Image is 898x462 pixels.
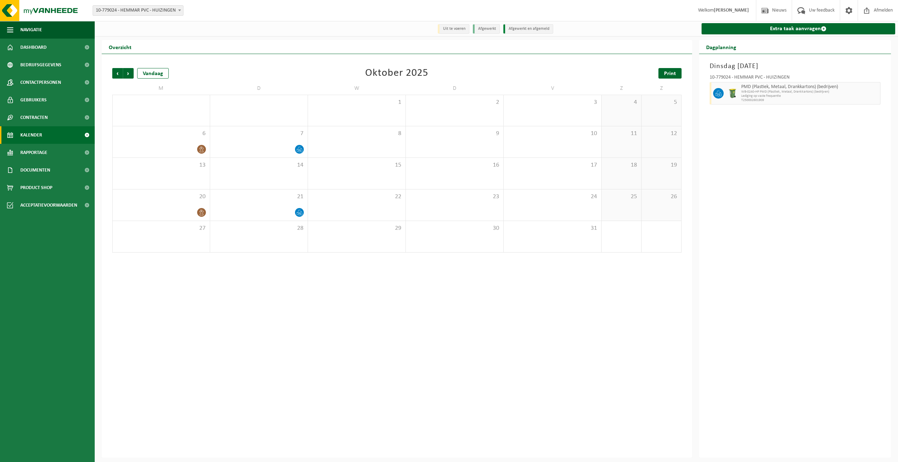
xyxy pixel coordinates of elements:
span: 3 [507,99,598,106]
span: 30 [409,225,500,232]
td: W [308,82,406,95]
div: Oktober 2025 [365,68,428,79]
span: 6 [116,130,206,138]
span: WB-0240-HP PMD (Plastiek, Metaal, Drankkartons) (bedrijven) [741,90,879,94]
span: Documenten [20,161,50,179]
span: 22 [311,193,402,201]
h3: Dinsdag [DATE] [710,61,881,72]
span: 29 [311,225,402,232]
span: PMD (Plastiek, Metaal, Drankkartons) (bedrijven) [741,84,879,90]
span: 31 [507,225,598,232]
span: 7 [214,130,304,138]
li: Afgewerkt [473,24,500,34]
td: V [504,82,602,95]
span: Dashboard [20,39,47,56]
img: WB-0240-HPE-GN-50 [727,88,738,99]
span: 13 [116,161,206,169]
span: 18 [605,161,638,169]
span: 10 [507,130,598,138]
span: 16 [409,161,500,169]
span: 2 [409,99,500,106]
td: D [210,82,308,95]
span: 5 [645,99,678,106]
span: Navigatie [20,21,42,39]
div: Vandaag [137,68,169,79]
span: 9 [409,130,500,138]
span: Rapportage [20,144,47,161]
li: Afgewerkt en afgemeld [503,24,553,34]
span: 11 [605,130,638,138]
span: 19 [645,161,678,169]
span: Kalender [20,126,42,144]
td: M [112,82,210,95]
span: Vorige [112,68,123,79]
li: Uit te voeren [438,24,469,34]
a: Extra taak aanvragen [702,23,896,34]
span: Contracten [20,109,48,126]
span: Acceptatievoorwaarden [20,196,77,214]
span: Lediging op vaste frequentie [741,94,879,98]
span: 20 [116,193,206,201]
span: 14 [214,161,304,169]
span: 1 [311,99,402,106]
span: 25 [605,193,638,201]
span: 17 [507,161,598,169]
span: Print [664,71,676,76]
td: Z [642,82,682,95]
span: 28 [214,225,304,232]
h2: Overzicht [102,40,139,54]
h2: Dagplanning [699,40,743,54]
span: 21 [214,193,304,201]
span: Contactpersonen [20,74,61,91]
td: D [406,82,504,95]
span: 15 [311,161,402,169]
span: Product Shop [20,179,52,196]
span: Bedrijfsgegevens [20,56,61,74]
span: 10-779024 - HEMMAR PVC - HUIZINGEN [93,6,183,15]
div: 10-779024 - HEMMAR PVC - HUIZINGEN [710,75,881,82]
span: 4 [605,99,638,106]
span: 12 [645,130,678,138]
span: 27 [116,225,206,232]
span: T250002601909 [741,98,879,102]
span: 23 [409,193,500,201]
td: Z [602,82,642,95]
span: Gebruikers [20,91,47,109]
a: Print [658,68,682,79]
span: 26 [645,193,678,201]
span: 8 [311,130,402,138]
span: 10-779024 - HEMMAR PVC - HUIZINGEN [93,5,183,16]
span: Volgende [123,68,134,79]
strong: [PERSON_NAME] [714,8,749,13]
span: 24 [507,193,598,201]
